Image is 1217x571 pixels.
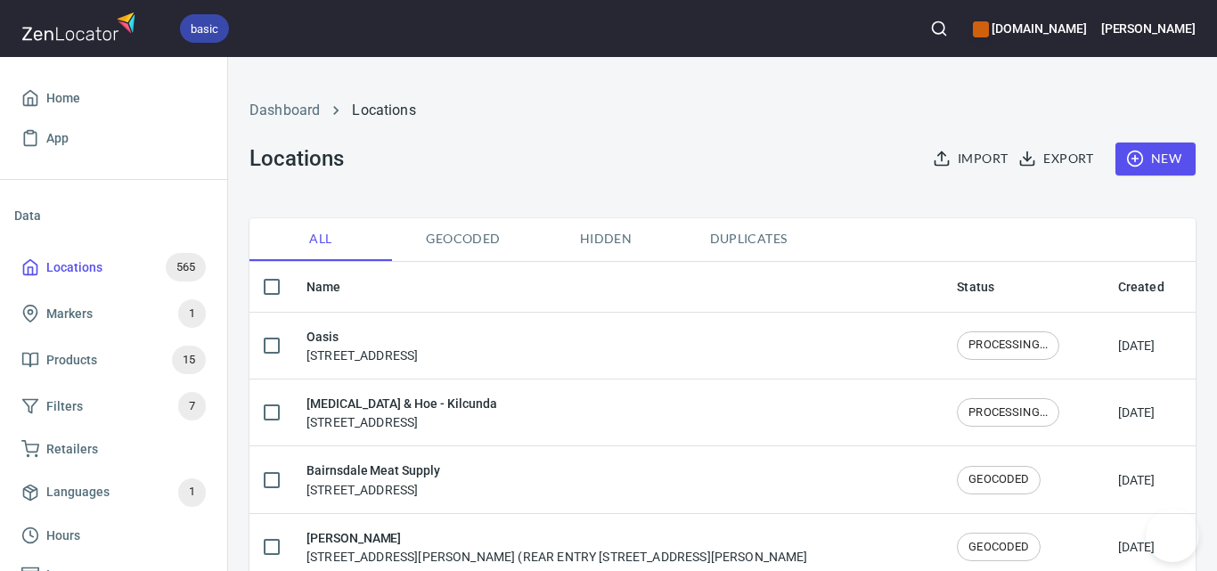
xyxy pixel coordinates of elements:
span: 1 [178,482,206,502]
li: Data [14,194,213,237]
nav: breadcrumb [249,100,1196,121]
div: [STREET_ADDRESS] [306,327,418,364]
span: Hours [46,525,80,547]
button: New [1115,143,1196,175]
span: PROCESSING... [958,404,1058,421]
div: [STREET_ADDRESS] [306,394,496,431]
span: Markers [46,303,93,325]
div: Manage your apps [973,9,1086,48]
a: Locations [352,102,415,118]
h6: [DOMAIN_NAME] [973,19,1086,38]
iframe: Help Scout Beacon - Open [1146,509,1199,562]
span: 15 [172,350,206,371]
span: Export [1022,148,1093,170]
span: 1 [178,304,206,324]
span: All [260,228,381,250]
span: Languages [46,481,110,503]
div: [DATE] [1118,471,1156,489]
span: Geocoded [403,228,524,250]
span: Locations [46,257,102,279]
th: Created [1104,262,1196,313]
a: Languages1 [14,469,213,516]
h6: [MEDICAL_DATA] & Hoe - Kilcunda [306,394,496,413]
div: basic [180,14,229,43]
span: 7 [178,396,206,417]
div: [STREET_ADDRESS][PERSON_NAME] (REAR ENTRY [STREET_ADDRESS][PERSON_NAME] [306,528,808,566]
span: basic [180,20,229,38]
a: Home [14,78,213,118]
div: [STREET_ADDRESS] [306,461,440,498]
h3: Locations [249,146,343,171]
h6: Oasis [306,327,418,347]
a: Products15 [14,337,213,383]
h6: [PERSON_NAME] [1101,19,1196,38]
span: PROCESSING... [958,337,1058,354]
a: Dashboard [249,102,320,118]
span: Hidden [545,228,666,250]
button: Import [929,143,1015,175]
img: zenlocator [21,7,141,45]
span: Import [936,148,1008,170]
span: Retailers [46,438,98,461]
span: Duplicates [688,228,809,250]
button: [PERSON_NAME] [1101,9,1196,48]
button: Export [1015,143,1100,175]
span: GEOCODED [958,539,1040,556]
div: [DATE] [1118,404,1156,421]
h6: [PERSON_NAME] [306,528,808,548]
span: 565 [166,257,206,278]
span: Products [46,349,97,371]
a: Hours [14,516,213,556]
a: Locations565 [14,244,213,290]
a: Retailers [14,429,213,469]
div: [DATE] [1118,538,1156,556]
a: Markers1 [14,290,213,337]
button: color-CE600E [973,21,989,37]
span: New [1130,148,1181,170]
th: Status [943,262,1103,313]
span: GEOCODED [958,471,1040,488]
th: Name [292,262,943,313]
h6: Bairnsdale Meat Supply [306,461,440,480]
a: App [14,118,213,159]
a: Filters7 [14,383,213,429]
button: Search [919,9,959,48]
span: Filters [46,396,83,418]
span: App [46,127,69,150]
div: [DATE] [1118,337,1156,355]
span: Home [46,87,80,110]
